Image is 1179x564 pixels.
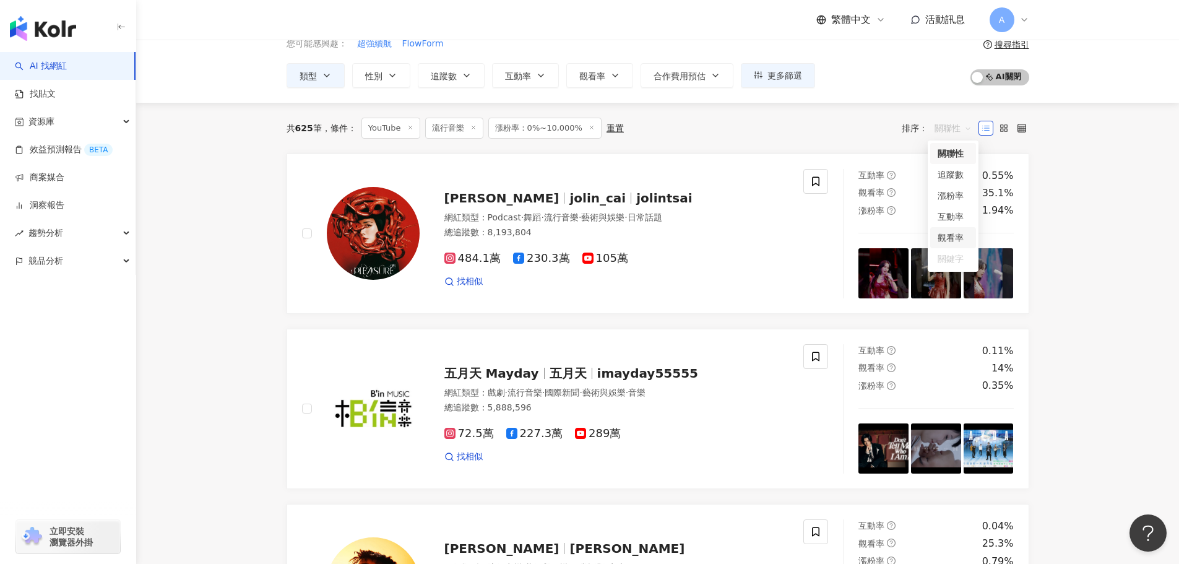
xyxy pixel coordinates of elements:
[938,210,969,223] div: 互動率
[858,248,909,298] img: post-image
[982,379,1014,393] div: 0.35%
[982,537,1014,550] div: 25.3%
[444,366,539,381] span: 五月天 Mayday
[28,247,63,275] span: 競品分析
[628,212,662,222] span: 日常話題
[935,118,972,138] span: 關聯性
[444,252,501,265] span: 484.1萬
[361,118,420,139] span: YouTube
[995,40,1029,50] div: 搜尋指引
[628,388,646,397] span: 音樂
[579,71,605,81] span: 觀看率
[295,123,313,133] span: 625
[636,191,692,206] span: jolintsai
[16,520,120,553] a: chrome extension立即安裝 瀏覽器外掛
[457,451,483,463] span: 找相似
[626,388,628,397] span: ·
[357,38,392,50] span: 超強續航
[569,191,626,206] span: jolin_cai
[15,229,24,238] span: rise
[938,147,969,160] div: 關聯性
[356,37,392,51] button: 超強續航
[582,388,626,397] span: 藝術與娛樂
[488,212,521,222] span: Podcast
[287,63,345,88] button: 類型
[938,252,969,266] div: 關鍵字
[597,366,698,381] span: imayday55555
[741,63,815,88] button: 更多篩選
[858,381,884,391] span: 漲粉率
[964,423,1014,474] img: post-image
[991,362,1014,375] div: 14%
[887,346,896,355] span: question-circle
[911,423,961,474] img: post-image
[287,123,322,133] div: 共 筆
[550,366,587,381] span: 五月天
[582,252,628,265] span: 105萬
[28,219,63,247] span: 趨勢分析
[418,63,485,88] button: 追蹤數
[444,387,789,399] div: 網紅類型 ：
[28,108,54,136] span: 資源庫
[831,13,871,27] span: 繁體中文
[624,212,627,222] span: ·
[506,427,563,440] span: 227.3萬
[887,539,896,547] span: question-circle
[20,527,44,547] img: chrome extension
[982,204,1014,217] div: 1.94%
[322,123,356,133] span: 條件 ：
[15,88,56,100] a: 找貼文
[767,71,802,80] span: 更多篩選
[982,344,1014,358] div: 0.11%
[524,212,541,222] span: 舞蹈
[505,71,531,81] span: 互動率
[938,231,969,245] div: 觀看率
[15,199,64,212] a: 洞察報告
[579,212,581,222] span: ·
[858,170,884,180] span: 互動率
[925,14,965,25] span: 活動訊息
[581,212,624,222] span: 藝術與娛樂
[938,189,969,202] div: 漲粉率
[575,427,621,440] span: 289萬
[930,206,976,227] div: 互動率
[402,37,444,51] button: FlowForm
[15,171,64,184] a: 商案媒合
[887,188,896,197] span: question-circle
[444,451,483,463] a: 找相似
[50,526,93,548] span: 立即安裝 瀏覽器外掛
[858,521,884,531] span: 互動率
[858,206,884,215] span: 漲粉率
[541,212,543,222] span: ·
[579,388,582,397] span: ·
[444,227,789,239] div: 總追蹤數 ： 8,193,804
[444,402,789,414] div: 總追蹤數 ： 5,888,596
[15,144,113,156] a: 效益預測報告BETA
[999,13,1005,27] span: A
[1129,514,1167,552] iframe: Help Scout Beacon - Open
[858,363,884,373] span: 觀看率
[300,71,317,81] span: 類型
[911,248,961,298] img: post-image
[287,38,347,50] span: 您可能感興趣：
[507,388,542,397] span: 流行音樂
[352,63,410,88] button: 性別
[930,164,976,185] div: 追蹤數
[607,123,624,133] div: 重置
[505,388,507,397] span: ·
[982,169,1014,183] div: 0.55%
[327,362,420,455] img: KOL Avatar
[287,154,1029,314] a: KOL Avatar[PERSON_NAME]jolin_caijolintsai網紅類型：Podcast·舞蹈·流行音樂·藝術與娛樂·日常話題總追蹤數：8,193,804484.1萬230.3...
[444,541,559,556] span: [PERSON_NAME]
[492,63,559,88] button: 互動率
[566,63,633,88] button: 觀看率
[858,188,884,197] span: 觀看率
[444,275,483,288] a: 找相似
[858,345,884,355] span: 互動率
[10,16,76,41] img: logo
[488,388,505,397] span: 戲劇
[402,38,444,50] span: FlowForm
[858,539,884,549] span: 觀看率
[982,186,1014,200] div: 35.1%
[545,388,579,397] span: 國際新聞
